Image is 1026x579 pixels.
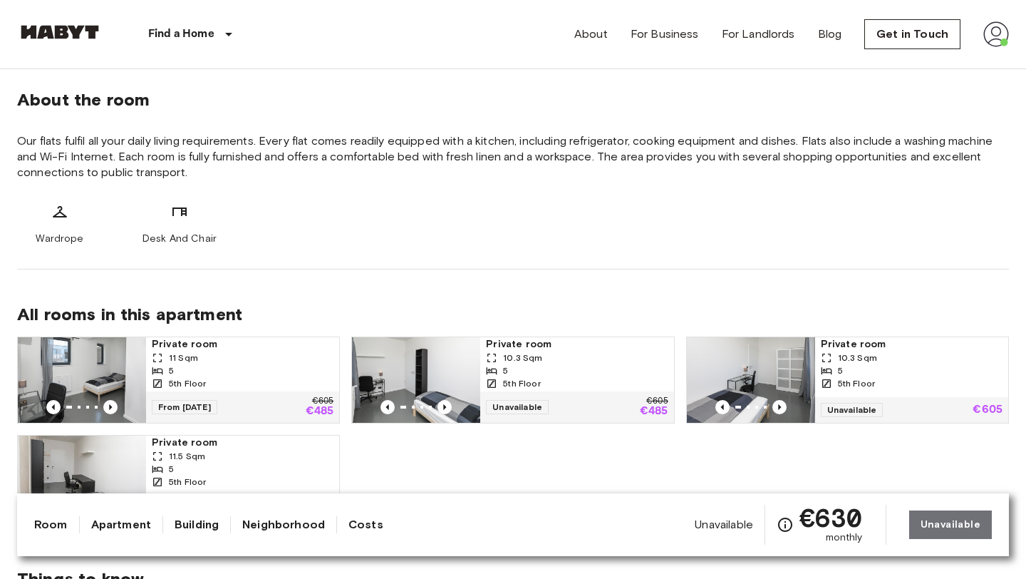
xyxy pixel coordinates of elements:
span: 10.3 Sqm [503,352,542,364]
a: Blog [818,26,842,43]
a: Apartment [91,516,151,533]
span: €630 [799,505,863,531]
p: €485 [640,406,668,417]
span: 11.5 Sqm [169,450,205,463]
a: Get in Touch [864,19,960,49]
a: About [574,26,608,43]
p: €605 [312,397,333,406]
img: Marketing picture of unit DE-01-258-05M [18,337,146,423]
span: 5th Floor [503,377,540,390]
span: 5 [503,364,508,377]
span: Desk And Chair [142,232,217,246]
a: For Landlords [722,26,795,43]
button: Previous image [103,400,118,414]
span: 11 Sqm [169,352,198,364]
span: 5 [169,463,174,476]
span: 5th Floor [838,377,875,390]
img: Habyt [17,25,103,39]
span: Wardrope [36,232,83,246]
a: Marketing picture of unit DE-01-258-03MPrevious imagePrevious imagePrivate room10.3 Sqm55th Floor... [686,337,1009,424]
span: Private room [152,436,333,450]
span: monthly [826,531,863,545]
a: Building [175,516,219,533]
a: For Business [631,26,699,43]
a: Marketing picture of unit DE-01-258-05MPrevious imagePrevious imagePrivate room11 Sqm55th FloorFr... [17,337,340,424]
button: Previous image [380,400,395,414]
span: Unavailable [486,400,549,414]
img: Marketing picture of unit DE-01-258-03M [687,337,815,423]
a: Marketing picture of unit DE-01-258-04MPrevious imagePrevious imagePrivate room10.3 Sqm55th Floor... [351,337,674,424]
svg: Check cost overview for full price breakdown. Please note that discounts apply to new joiners onl... [777,516,794,533]
span: 5th Floor [169,377,206,390]
img: Marketing picture of unit DE-01-258-04M [352,337,480,423]
img: Marketing picture of unit DE-01-258-01M [18,436,146,521]
span: Our flats fulfil all your daily living requirements. Every flat comes readily equipped with a kit... [17,133,1009,180]
a: Costs [348,516,383,533]
p: €485 [306,406,334,417]
span: From [DATE] [152,400,217,414]
a: Room [34,516,68,533]
span: Private room [152,337,333,352]
span: All rooms in this apartment [17,304,1009,325]
button: Previous image [46,400,61,414]
p: Find a Home [148,26,214,43]
p: €605 [646,397,668,406]
span: 10.3 Sqm [838,352,877,364]
button: Previous image [772,400,787,414]
span: Unavailable [695,517,753,533]
img: avatar [983,21,1009,47]
button: Previous image [715,400,730,414]
span: 5 [169,364,174,377]
span: 5th Floor [169,476,206,488]
a: Neighborhood [242,516,325,533]
span: Private room [821,337,1002,352]
a: Marketing picture of unit DE-01-258-01MPrevious imagePrevious imagePrivate room11.5 Sqm55th Floor... [17,435,340,522]
p: €605 [973,404,1002,416]
button: Previous image [437,400,452,414]
span: About the room [17,89,1009,111]
span: Unavailable [821,403,883,417]
span: Private room [486,337,668,352]
span: 5 [838,364,843,377]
